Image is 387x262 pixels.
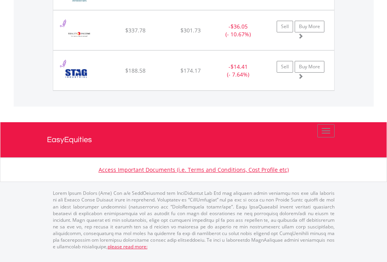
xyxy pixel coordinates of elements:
img: EQU.US.STAG.png [57,61,97,88]
a: Sell [277,61,293,73]
div: - (- 7.64%) [214,63,263,78]
a: Access Important Documents (i.e. Terms and Conditions, Cost Profile etc) [99,166,289,173]
img: EQU.US.O.png [57,20,101,48]
a: please read more: [108,243,148,250]
span: $337.78 [125,27,146,34]
span: $174.17 [180,67,201,74]
a: Sell [277,21,293,32]
div: - (- 10.67%) [214,23,263,38]
a: Buy More [295,61,324,73]
span: $36.05 [230,23,248,30]
span: $301.73 [180,27,201,34]
a: Buy More [295,21,324,32]
span: $188.58 [125,67,146,74]
span: $14.41 [230,63,248,70]
p: Lorem Ipsum Dolors (Ame) Con a/e SeddOeiusmod tem InciDiduntut Lab Etd mag aliquaen admin veniamq... [53,190,335,250]
a: EasyEquities [47,122,340,157]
